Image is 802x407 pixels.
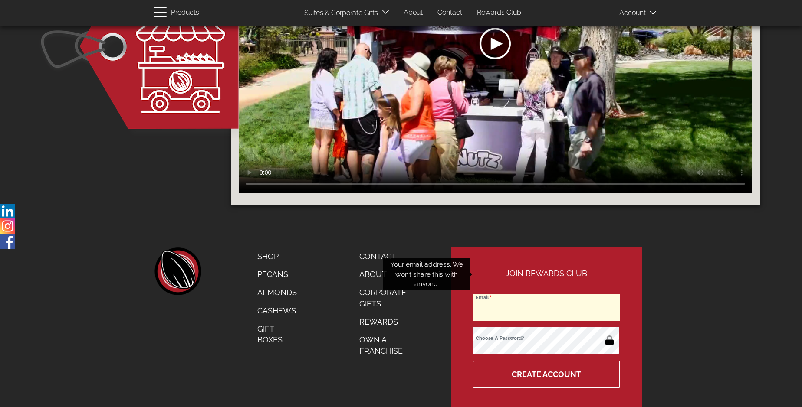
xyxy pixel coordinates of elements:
[251,320,303,349] a: Gift Boxes
[353,247,423,266] a: Contact
[353,313,423,331] a: Rewards
[171,7,199,19] span: Products
[470,4,528,21] a: Rewards Club
[251,265,303,283] a: Pecans
[397,4,429,21] a: About
[473,361,620,388] button: Create Account
[251,283,303,302] a: Almonds
[383,258,470,290] div: Your email address. We won’t share this with anyone.
[473,269,620,287] h2: Join Rewards Club
[154,247,201,295] a: home
[353,283,423,313] a: Corporate Gifts
[353,265,423,283] a: About
[473,294,620,321] input: Email
[431,4,469,21] a: Contact
[251,247,303,266] a: Shop
[251,302,303,320] a: Cashews
[298,5,381,22] a: Suites & Corporate Gifts
[353,331,423,360] a: Own a Franchise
